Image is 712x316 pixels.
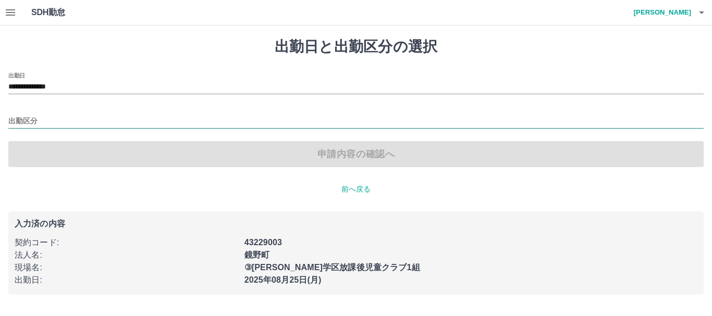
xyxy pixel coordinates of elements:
p: 出勤日 : [15,274,238,286]
b: 43229003 [244,238,282,247]
p: 契約コード : [15,236,238,249]
b: ③[PERSON_NAME]学区放課後児童クラブ1組 [244,263,420,272]
h1: 出勤日と出勤区分の選択 [8,38,704,56]
p: 現場名 : [15,261,238,274]
b: 鏡野町 [244,250,269,259]
label: 出勤日 [8,71,25,79]
p: 入力済の内容 [15,220,697,228]
b: 2025年08月25日(月) [244,275,322,284]
p: 前へ戻る [8,184,704,195]
p: 法人名 : [15,249,238,261]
